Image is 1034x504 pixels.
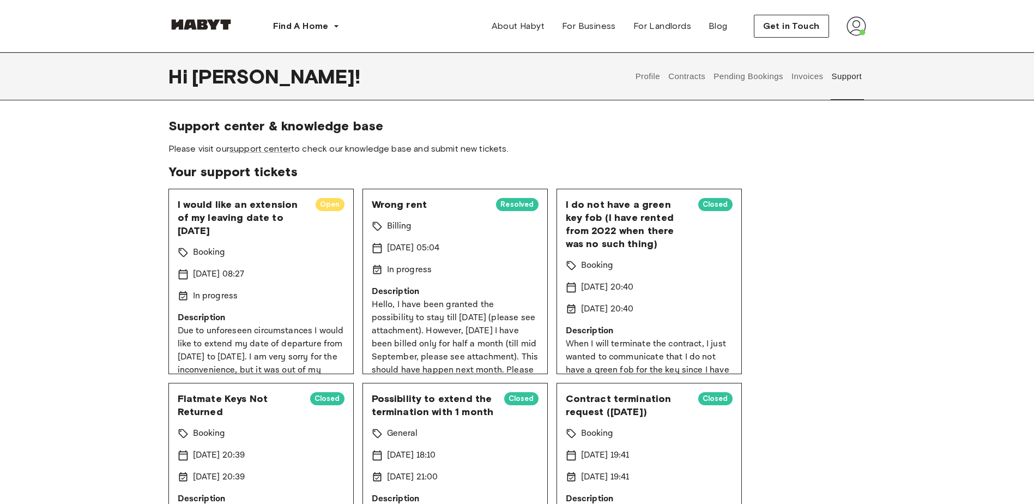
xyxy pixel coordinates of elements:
[581,471,630,484] p: [DATE] 19:41
[387,242,440,255] p: [DATE] 05:04
[178,198,307,237] span: I would like an extension of my leaving date to [DATE]
[504,393,539,404] span: Closed
[372,285,539,298] p: Description
[193,268,245,281] p: [DATE] 08:27
[192,65,360,88] span: [PERSON_NAME] !
[178,311,344,325] p: Description
[387,263,432,277] p: In progress
[700,15,736,37] a: Blog
[229,143,291,154] a: support center
[387,427,418,440] p: General
[631,52,866,100] div: user profile tabs
[698,393,733,404] span: Closed
[566,198,690,250] span: I do not have a green key fob (I have rented from 2022 when there was no such thing)
[193,427,226,440] p: Booking
[310,393,344,404] span: Closed
[790,52,824,100] button: Invoices
[566,338,733,495] p: When I will terminate the contract, I just wanted to communicate that I do not have a green fob f...
[387,220,412,233] p: Billing
[387,471,438,484] p: [DATE] 21:00
[698,199,733,210] span: Closed
[178,392,301,418] span: Flatmate Keys Not Returned
[193,449,245,462] p: [DATE] 20:39
[273,20,329,33] span: Find A Home
[168,65,192,88] span: Hi
[193,290,238,303] p: In progress
[168,164,866,180] span: Your support tickets
[168,19,234,30] img: Habyt
[667,52,707,100] button: Contracts
[496,199,538,210] span: Resolved
[178,325,344,416] p: Due to unforeseen circumstances I would like to extend my date of departure from [DATE] to [DATE]...
[372,198,488,211] span: Wrong rent
[846,16,866,36] img: avatar
[562,20,616,33] span: For Business
[193,246,226,259] p: Booking
[712,52,785,100] button: Pending Bookings
[830,52,863,100] button: Support
[387,449,436,462] p: [DATE] 18:10
[581,259,614,272] p: Booking
[372,392,495,418] span: Possibility to extend the termination with 1 month
[581,303,634,316] p: [DATE] 20:40
[763,20,820,33] span: Get in Touch
[581,427,614,440] p: Booking
[566,392,690,418] span: Contract termination request ([DATE])
[483,15,553,37] a: About Habyt
[372,298,539,442] p: Hello, I have been granted the possibility to stay till [DATE] (please see attachment). However, ...
[492,20,545,33] span: About Habyt
[264,15,348,37] button: Find A Home
[625,15,700,37] a: For Landlords
[754,15,829,38] button: Get in Touch
[709,20,728,33] span: Blog
[634,52,662,100] button: Profile
[566,325,733,338] p: Description
[168,118,866,134] span: Support center & knowledge base
[316,199,344,210] span: Open
[581,281,634,294] p: [DATE] 20:40
[633,20,691,33] span: For Landlords
[193,471,245,484] p: [DATE] 20:39
[168,143,866,155] span: Please visit our to check our knowledge base and submit new tickets.
[553,15,625,37] a: For Business
[581,449,630,462] p: [DATE] 19:41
